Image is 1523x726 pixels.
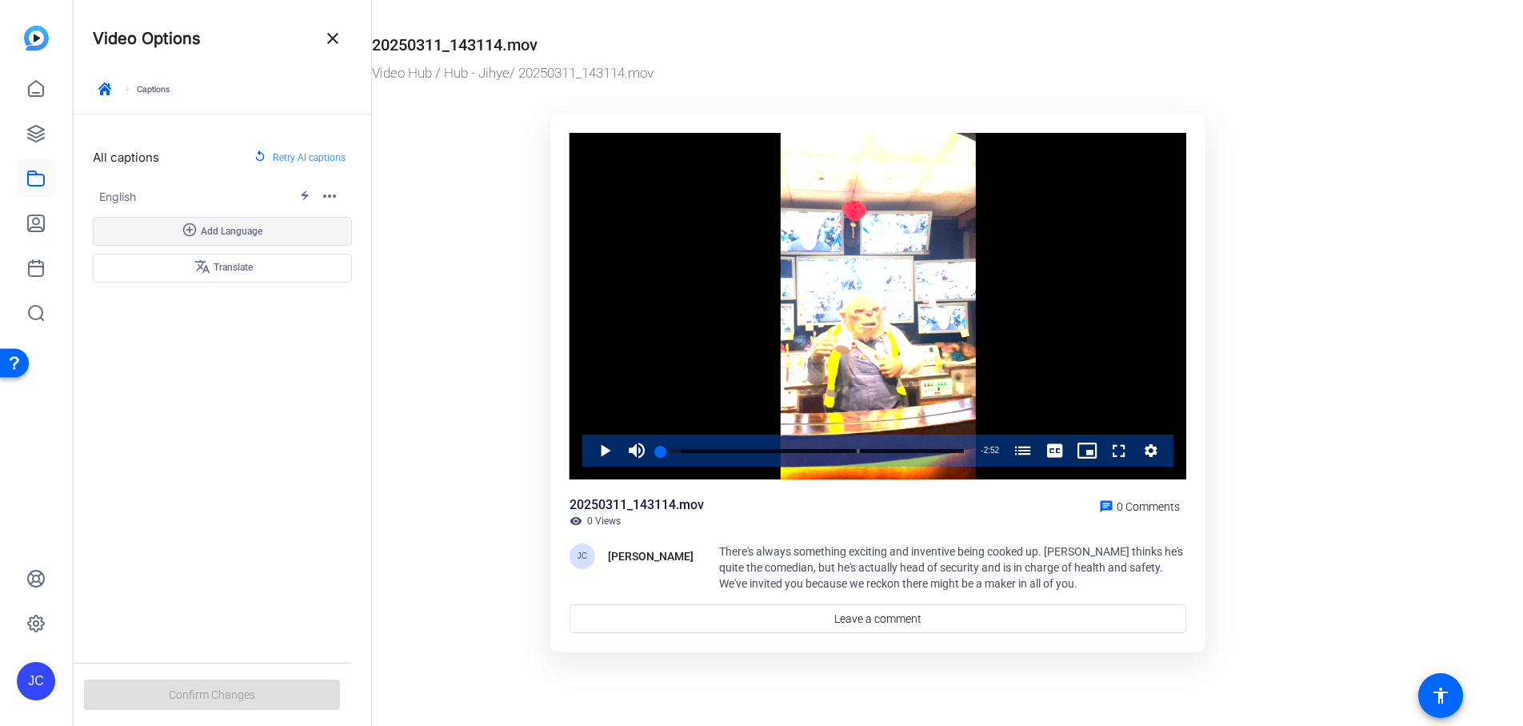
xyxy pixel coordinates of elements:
h4: All captions [93,149,159,167]
span: Translate [193,259,253,278]
div: 20250311_143114.mov [570,495,704,515]
mat-icon: accessibility [1431,686,1450,705]
div: [PERSON_NAME] [608,547,694,566]
button: Fullscreen [1103,435,1135,467]
img: blue-gradient.svg [24,26,49,50]
span: 0 Comments [1117,500,1180,513]
mat-icon: electric_bolt [299,190,320,203]
span: Leave a comment [834,611,921,628]
button: Mute [621,435,653,467]
mat-icon: more_horiz [320,187,339,206]
button: Captions [1039,435,1071,467]
div: JC [17,662,55,700]
button: Play [589,435,621,467]
div: 20250311_143114.mov [372,33,538,57]
span: 0 Views [587,515,621,527]
span: Retry AI captions [273,147,346,168]
mat-icon: chat [1099,499,1113,514]
div: Progress Bar [661,449,965,453]
a: 0 Comments [1093,495,1186,515]
a: Video Hub / Hub - Jihye [372,65,510,81]
button: Picture-in-Picture [1071,435,1103,467]
mat-icon: translate [193,259,212,278]
div: / 20250311_143114.mov [372,63,1376,84]
span: - [981,446,983,455]
mat-icon: replay [254,150,266,166]
span: Add Language [201,225,262,238]
mat-icon: close [323,29,342,48]
button: Add Language [93,217,352,246]
span: There's always something exciting and inventive being cooked up. [PERSON_NAME] thinks he's quite ... [719,545,1183,590]
a: Leave a comment [570,604,1186,633]
div: JC [570,543,595,569]
span: English [99,188,299,205]
div: Video Player [570,133,1186,480]
h4: Video Options [93,29,201,48]
mat-icon: add_circle_outline [179,222,199,242]
button: Retry AI captions [247,143,352,172]
span: 2:52 [984,446,999,455]
mat-icon: visibility [570,515,582,527]
button: Chapters [1007,435,1039,467]
button: Translate [93,254,352,283]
